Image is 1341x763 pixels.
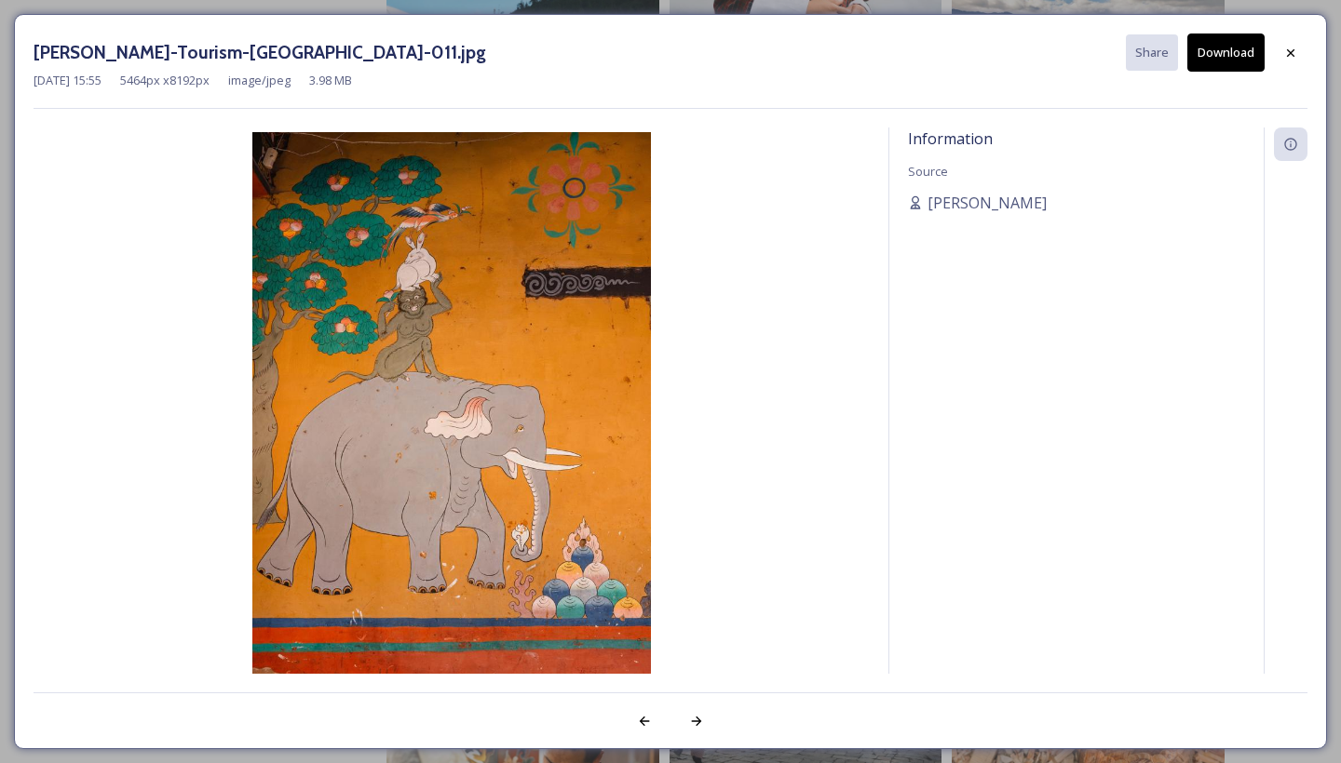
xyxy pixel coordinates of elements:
button: Share [1126,34,1178,71]
span: image/jpeg [228,72,291,89]
span: Information [908,128,993,149]
h3: [PERSON_NAME]-Tourism-[GEOGRAPHIC_DATA]-011.jpg [34,39,486,66]
span: Source [908,163,948,180]
span: 5464 px x 8192 px [120,72,210,89]
span: [DATE] 15:55 [34,72,102,89]
button: Download [1187,33,1265,72]
img: Ben-Richards-Tourism-Bhutan-011.jpg [34,132,870,728]
span: 3.98 MB [309,72,352,89]
span: [PERSON_NAME] [928,192,1047,214]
